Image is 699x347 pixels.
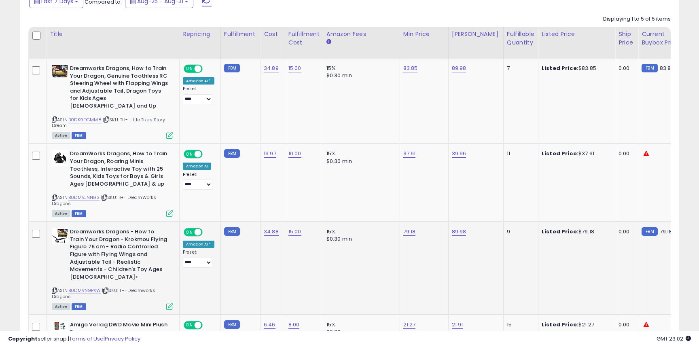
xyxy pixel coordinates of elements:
div: $0.30 min [326,72,394,79]
img: 51zTOSOS80L._SL40_.jpg [52,65,68,78]
div: $37.61 [542,150,609,157]
a: Terms of Use [69,335,104,343]
span: All listings currently available for purchase on Amazon [52,303,70,310]
div: 7 [507,65,532,72]
div: ASIN: [52,228,173,309]
div: Repricing [183,30,217,38]
a: 8.00 [288,321,300,329]
div: Ship Price [619,30,635,47]
span: 83.85 [660,64,674,72]
strong: Copyright [8,335,38,343]
div: 0.00 [619,321,632,328]
span: ON [184,66,195,72]
a: 15.00 [288,64,301,72]
span: | SKU: TH- DreamWorks Dragons [52,194,156,206]
a: B0DMVN9PXW [68,287,101,294]
div: $21.27 [542,321,609,328]
a: 15.00 [288,228,301,236]
a: 21.27 [403,321,416,329]
span: All listings currently available for purchase on Amazon [52,132,70,139]
div: 0.00 [619,65,632,72]
span: OFF [201,229,214,236]
div: $0.30 min [326,158,394,165]
a: 6.46 [264,321,275,329]
div: $83.85 [542,65,609,72]
a: 34.88 [264,228,279,236]
span: | SKU: TH-Dreamworks Dragons [52,287,155,299]
b: Dreamworks Dragons - How to Train Your Dragon - Krokmou Flying Figure 76 cm - Radio Controlled Fi... [70,228,168,283]
a: Privacy Policy [105,335,140,343]
img: 51HENF1yVcL._SL40_.jpg [52,228,68,244]
small: FBM [224,320,240,329]
div: Listed Price [542,30,612,38]
b: Amigo Verlag DWD Movie Mini Plush Dragon [70,321,168,338]
div: Fulfillment [224,30,257,38]
b: Listed Price: [542,228,578,235]
div: 15% [326,65,394,72]
div: 15% [326,321,394,328]
div: $79.18 [542,228,609,235]
div: ASIN: [52,65,173,138]
span: OFF [201,151,214,158]
div: Preset: [183,172,214,190]
span: 79.18 [660,228,672,235]
div: 11 [507,150,532,157]
div: Preset: [183,86,214,104]
a: B0DMVJNNG3 [68,194,100,201]
div: 9 [507,228,532,235]
div: Amazon Fees [326,30,396,38]
b: Listed Price: [542,321,578,328]
div: Cost [264,30,282,38]
div: 0.00 [619,228,632,235]
span: 2025-09-8 23:02 GMT [657,335,691,343]
img: 51xNkH4+DFL._SL40_.jpg [52,321,68,337]
div: [PERSON_NAME] [452,30,500,38]
div: Amazon AI * [183,77,214,85]
div: Amazon AI [183,163,211,170]
span: FBM [72,132,86,139]
span: | SKU: TH- Little Tikes Story Dream [52,116,165,129]
span: ON [184,322,195,329]
span: FBM [72,210,86,217]
img: 31z+BG424aL._SL40_.jpg [52,150,68,166]
span: OFF [201,66,214,72]
small: FBM [224,64,240,72]
a: 34.89 [264,64,279,72]
a: 21.91 [452,321,463,329]
div: Min Price [403,30,445,38]
small: FBM [224,227,240,236]
div: 15% [326,228,394,235]
div: Title [50,30,176,38]
a: 89.98 [452,64,466,72]
div: Preset: [183,250,214,268]
small: FBM [642,227,657,236]
span: ON [184,151,195,158]
span: FBM [72,303,86,310]
span: All listings currently available for purchase on Amazon [52,210,70,217]
b: Listed Price: [542,64,578,72]
div: 15% [326,150,394,157]
div: Amazon AI * [183,241,214,248]
div: Displaying 1 to 5 of 5 items [603,15,671,23]
div: Fulfillment Cost [288,30,320,47]
a: 37.61 [403,150,416,158]
div: 15 [507,321,532,328]
small: FBM [224,149,240,158]
div: ASIN: [52,150,173,216]
div: Current Buybox Price [642,30,683,47]
small: Amazon Fees. [326,38,331,46]
a: 89.98 [452,228,466,236]
div: 0.00 [619,150,632,157]
a: B0DK9DGMM8 [68,116,102,123]
div: seller snap | | [8,335,140,343]
small: FBM [642,64,657,72]
div: $0.30 min [326,235,394,243]
a: 39.96 [452,150,466,158]
a: 10.00 [288,150,301,158]
a: 19.97 [264,150,276,158]
b: DreamWorks Dragons, How to Train Your Dragon, Roaring Minis Toothless, Interactive Toy with 25 So... [70,150,168,190]
div: Fulfillable Quantity [507,30,535,47]
a: 79.18 [403,228,416,236]
b: Listed Price: [542,150,578,157]
b: Dreamworks Dragons, How to Train Your Dragon, Genuine Toothless RC Steering Wheel with Flapping W... [70,65,168,112]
